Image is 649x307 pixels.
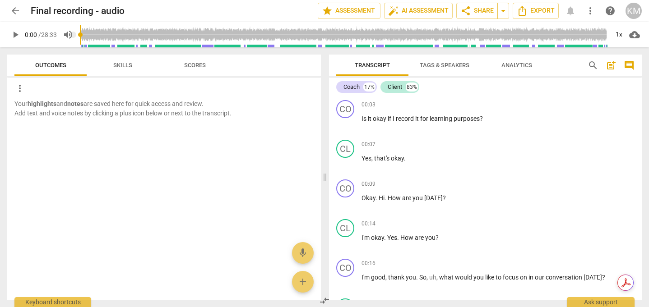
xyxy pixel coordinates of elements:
span: , [426,274,429,281]
span: our [535,274,546,281]
span: I'm [362,274,371,281]
b: highlights [28,100,56,107]
span: . [375,194,379,202]
span: like [485,274,496,281]
span: compare_arrows [319,295,330,306]
span: 00:14 [362,220,375,228]
span: you [406,274,416,281]
span: ? [480,115,483,122]
span: Yes [362,155,371,162]
div: 17% [363,82,375,92]
span: that's [374,155,391,162]
span: for [420,115,430,122]
p: Your and are saved here for quick access and review. Add text and voice notes by clicking a plus ... [14,99,314,118]
div: Coach [343,82,360,92]
div: Change speaker [336,259,354,277]
span: . [404,155,406,162]
button: Add voice note [292,242,314,264]
button: Search [586,58,600,73]
span: Share [460,5,494,16]
span: Outcomes [35,62,66,69]
button: Share [456,3,498,19]
span: 00:25 [362,299,375,307]
span: share [460,5,471,16]
div: 1x [610,27,627,42]
span: play_arrow [10,29,21,40]
button: KM [626,3,642,19]
span: okay [373,115,388,122]
div: Change speaker [336,140,354,158]
span: Filler word [429,274,436,281]
span: . [416,274,419,281]
span: Okay [362,194,375,202]
span: 0:00 [25,31,37,38]
a: Help [602,3,618,19]
span: more_vert [14,83,25,94]
span: Tags & Speakers [420,62,469,69]
div: Keyboard shortcuts [14,297,91,307]
span: Analytics [501,62,532,69]
h2: Final recording - audio [31,5,125,17]
span: add [297,276,308,287]
span: it [368,115,373,122]
span: , [436,274,439,281]
span: you [413,194,424,202]
span: okay [371,234,384,241]
button: AI Assessment [384,3,453,19]
span: would [455,274,473,281]
button: Play [7,27,23,43]
span: cloud_download [629,29,640,40]
span: 00:16 [362,260,375,267]
span: record [396,115,415,122]
span: How [400,234,415,241]
button: Volume [60,27,76,43]
span: Assessment [322,5,376,16]
span: in [528,274,535,281]
span: ? [443,194,446,202]
span: you [425,234,436,241]
div: 83% [406,82,418,92]
span: . [384,234,387,241]
button: Assessment [318,3,380,19]
button: Show/Hide comments [622,58,636,73]
span: if [388,115,393,122]
span: mic [297,247,308,258]
span: Is [362,115,368,122]
span: arrow_drop_down [498,5,509,16]
span: post_add [606,60,617,71]
span: AI Assessment [388,5,449,16]
span: ? [602,274,605,281]
span: So [419,274,426,281]
span: thank [388,274,406,281]
span: [DATE] [424,194,443,202]
span: ? [436,234,439,241]
div: Client [388,82,402,92]
span: 00:09 [362,180,375,188]
span: / 28:33 [38,31,57,38]
span: help [605,5,616,16]
div: Ask support [567,297,635,307]
span: Skills [113,62,132,69]
span: on [520,274,528,281]
span: auto_fix_high [388,5,399,16]
span: volume_up [63,29,74,40]
span: arrow_back [10,5,21,16]
button: Add summary [604,58,618,73]
span: good [371,274,385,281]
span: comment [624,60,635,71]
span: Yes [387,234,397,241]
span: , [385,274,388,281]
div: Change speaker [336,100,354,118]
span: are [415,234,425,241]
span: I [393,115,396,122]
button: Add outcome [292,271,314,293]
span: okay [391,155,404,162]
button: Sharing summary [497,3,509,19]
span: you [473,274,485,281]
span: , [371,155,374,162]
span: [DATE] [584,274,602,281]
button: Export [513,3,559,19]
span: . [385,194,388,202]
span: Transcript [355,62,390,69]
